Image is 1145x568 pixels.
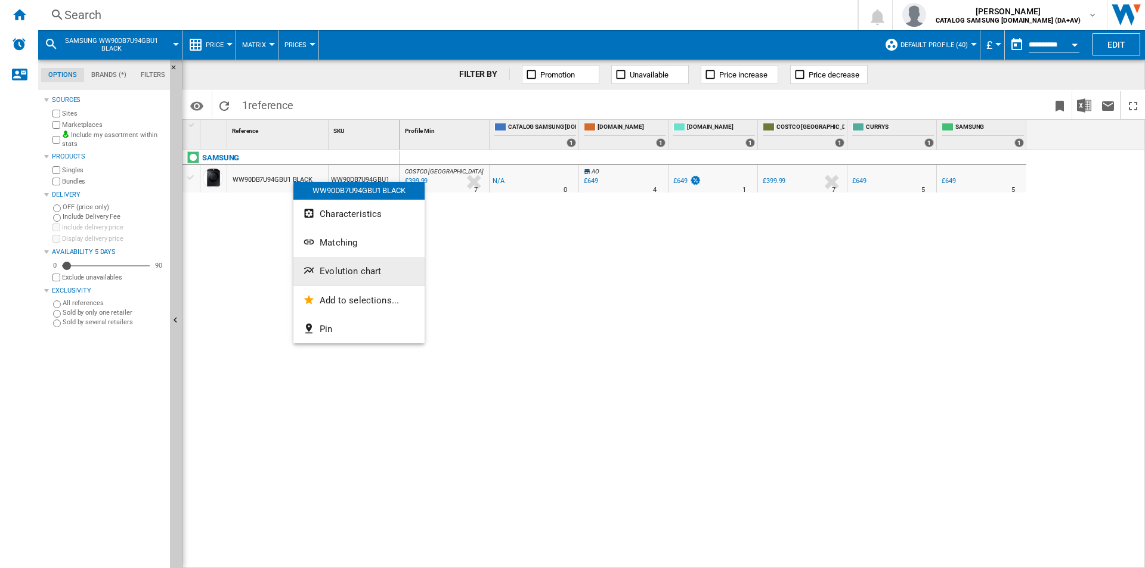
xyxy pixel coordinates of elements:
span: Add to selections... [320,295,399,306]
div: WW90DB7U94GBU1 BLACK [293,182,425,200]
span: Characteristics [320,209,382,219]
button: Evolution chart [293,257,425,285]
span: Evolution chart [320,266,381,277]
button: Add to selections... [293,286,425,315]
span: Matching [320,237,357,248]
button: Matching [293,228,425,257]
button: Characteristics [293,200,425,228]
button: Pin... [293,315,425,343]
span: Pin [320,324,332,334]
